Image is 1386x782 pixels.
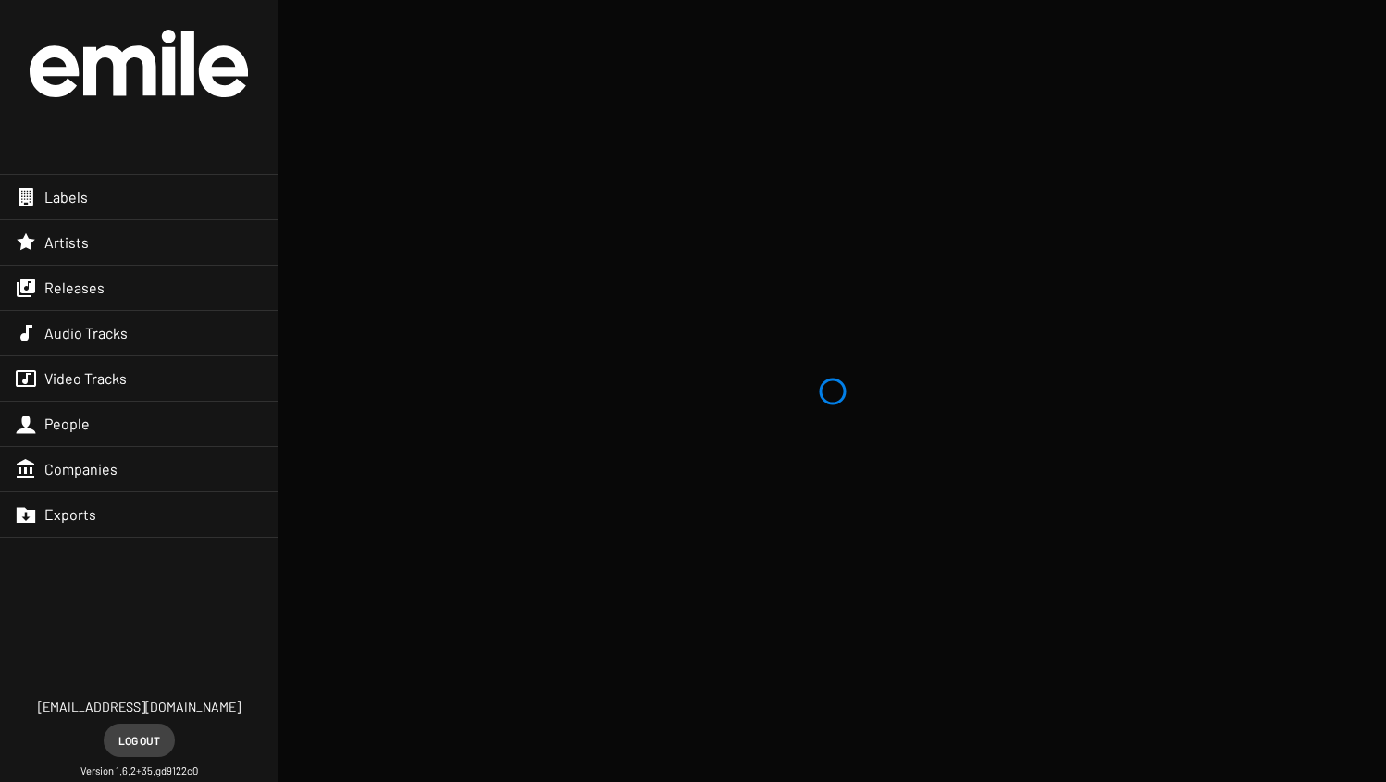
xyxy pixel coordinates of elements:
span: People [44,415,90,433]
span: Audio Tracks [44,324,128,342]
span: Releases [44,279,105,297]
span: Labels [44,188,88,206]
span: [EMAIL_ADDRESS][DOMAIN_NAME] [38,698,241,716]
span: Companies [44,460,118,478]
span: Log out [118,724,160,757]
span: Exports [44,505,96,524]
span: Video Tracks [44,369,127,388]
img: grand-official-logo.svg [30,30,248,97]
small: Version 1.6.2+35.gd9122c0 [80,764,198,778]
button: Log out [104,724,175,757]
span: Artists [44,233,89,252]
